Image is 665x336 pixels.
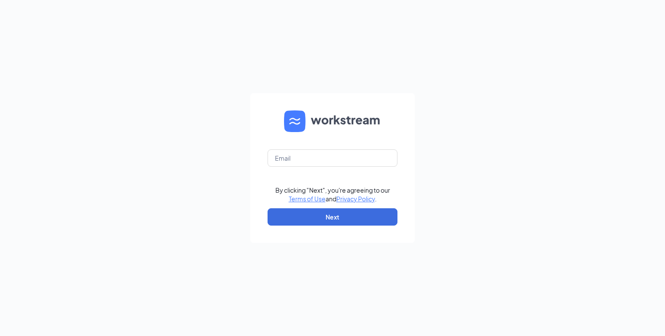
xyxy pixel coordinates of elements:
a: Privacy Policy [336,195,375,203]
button: Next [268,208,397,226]
img: WS logo and Workstream text [284,110,381,132]
input: Email [268,149,397,167]
a: Terms of Use [289,195,326,203]
div: By clicking "Next", you're agreeing to our and . [275,186,390,203]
